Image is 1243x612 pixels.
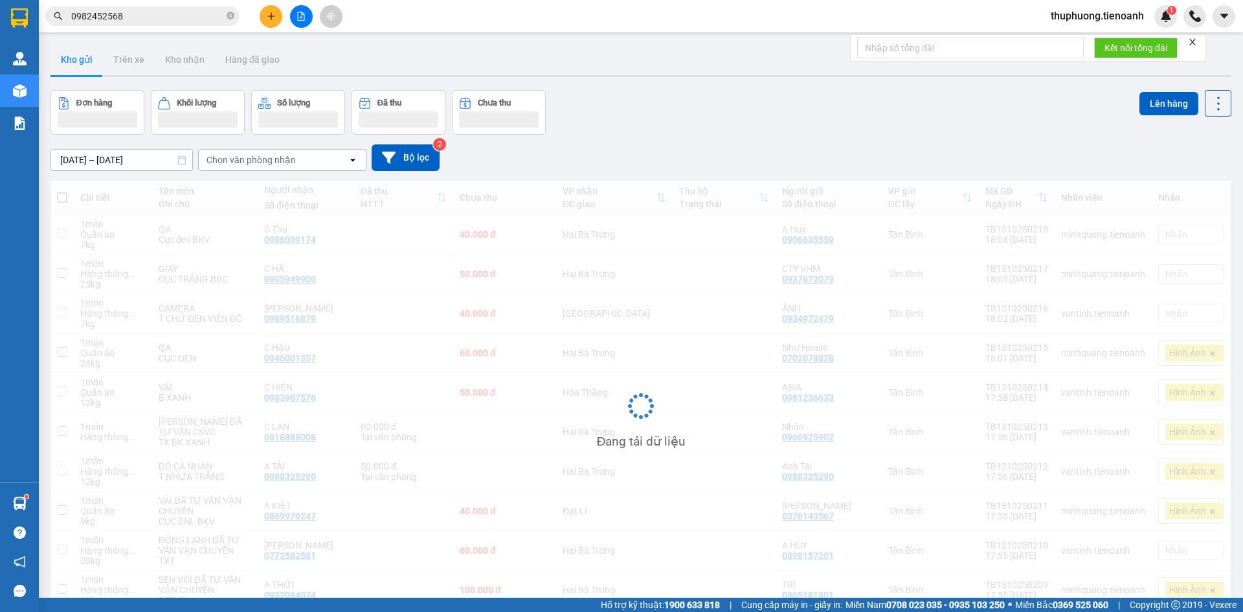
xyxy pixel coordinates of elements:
[260,5,282,28] button: plus
[227,10,234,23] span: close-circle
[14,556,26,568] span: notification
[1167,6,1176,15] sup: 1
[348,155,358,165] svg: open
[1118,598,1120,612] span: |
[601,598,720,612] span: Hỗ trợ kỹ thuật:
[13,497,27,510] img: warehouse-icon
[886,600,1005,610] strong: 0708 023 035 - 0935 103 250
[151,90,245,135] button: Khối lượng
[267,12,276,21] span: plus
[13,84,27,98] img: warehouse-icon
[1171,600,1180,609] span: copyright
[845,598,1005,612] span: Miền Nam
[1104,41,1167,55] span: Kết nối tổng đài
[51,150,192,170] input: Select a date range.
[1139,92,1198,115] button: Lên hàng
[1160,10,1172,22] img: icon-new-feature
[730,598,732,612] span: |
[1008,602,1012,607] span: ⚪️
[54,12,63,21] span: search
[1213,5,1235,28] button: caret-down
[1053,600,1108,610] strong: 0369 525 060
[25,495,28,499] sup: 1
[76,98,112,108] div: Đơn hàng
[352,90,445,135] button: Đã thu
[1188,38,1197,47] span: close
[741,598,842,612] span: Cung cấp máy in - giấy in:
[290,5,313,28] button: file-add
[478,98,511,108] div: Chưa thu
[50,90,144,135] button: Đơn hàng
[11,8,28,28] img: logo-vxr
[13,52,27,65] img: warehouse-icon
[1218,10,1230,22] span: caret-down
[251,90,345,135] button: Số lượng
[14,527,26,539] span: question-circle
[103,44,155,75] button: Trên xe
[377,98,401,108] div: Đã thu
[50,44,103,75] button: Kho gửi
[372,144,440,171] button: Bộ lọc
[1169,6,1174,15] span: 1
[177,98,216,108] div: Khối lượng
[13,117,27,130] img: solution-icon
[1094,38,1178,58] button: Kết nối tổng đài
[320,5,342,28] button: aim
[452,90,546,135] button: Chưa thu
[14,585,26,597] span: message
[297,12,306,21] span: file-add
[664,600,720,610] strong: 1900 633 818
[215,44,290,75] button: Hàng đã giao
[277,98,310,108] div: Số lượng
[227,12,234,19] span: close-circle
[207,153,296,166] div: Chọn văn phòng nhận
[1189,10,1201,22] img: phone-icon
[1040,8,1154,24] span: thuphuong.tienoanh
[597,432,686,451] div: Đang tải dữ liệu
[71,9,224,23] input: Tìm tên, số ĐT hoặc mã đơn
[326,12,335,21] span: aim
[1015,598,1108,612] span: Miền Bắc
[857,38,1084,58] input: Nhập số tổng đài
[433,138,446,151] sup: 2
[155,44,215,75] button: Kho nhận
